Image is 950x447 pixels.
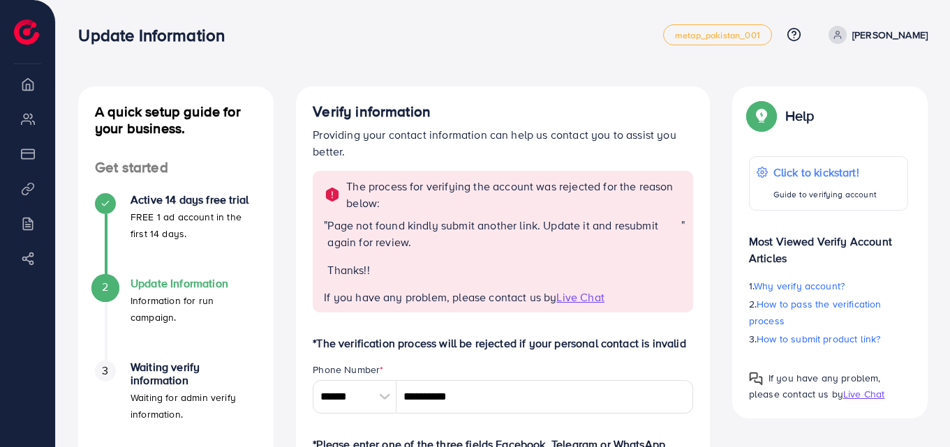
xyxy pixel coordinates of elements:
[675,31,760,40] span: metap_pakistan_001
[749,371,881,401] span: If you have any problem, please contact us by
[556,289,604,305] span: Live Chat
[313,126,693,160] p: Providing your contact information can help us contact you to assist you better.
[327,217,681,250] p: Page not found kindly submit another link. Update it and resubmit again for review.
[14,20,39,45] img: logo
[749,222,908,266] p: Most Viewed Verify Account Articles
[131,209,257,242] p: FREE 1 ad account in the first 14 days.
[785,107,815,124] p: Help
[773,186,877,203] p: Guide to verifying account
[78,361,274,444] li: Waiting verify information
[324,186,341,203] img: alert
[852,26,928,43] p: [PERSON_NAME]
[131,361,257,387] h4: Waiting verify information
[313,103,693,121] h4: Verify information
[78,25,236,45] h3: Update Information
[324,217,327,289] span: "
[663,24,772,45] a: metap_pakistan_001
[78,103,274,137] h4: A quick setup guide for your business.
[102,363,108,379] span: 3
[749,103,774,128] img: Popup guide
[749,278,908,294] p: 1.
[78,193,274,277] li: Active 14 days free trial
[313,363,383,377] label: Phone Number
[757,332,880,346] span: How to submit product link?
[823,26,928,44] a: [PERSON_NAME]
[327,262,681,278] p: Thanks!!
[78,159,274,176] h4: Get started
[773,164,877,181] p: Click to kickstart!
[754,279,845,293] span: Why verify account?
[313,335,693,351] p: *The verification process will be rejected if your personal contact is invalid
[78,277,274,361] li: Update Information
[131,277,257,290] h4: Update Information
[681,217,685,289] span: "
[324,289,556,305] span: If you have any problem, please contact us by
[131,292,257,326] p: Information for run campaign.
[843,387,884,401] span: Live Chat
[346,178,685,211] p: The process for verifying the account was rejected for the reason below:
[131,389,257,423] p: Waiting for admin verify information.
[749,297,882,328] span: How to pass the verification process
[102,279,108,295] span: 2
[749,296,908,329] p: 2.
[131,193,257,206] h4: Active 14 days free trial
[749,372,763,386] img: Popup guide
[749,331,908,347] p: 3.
